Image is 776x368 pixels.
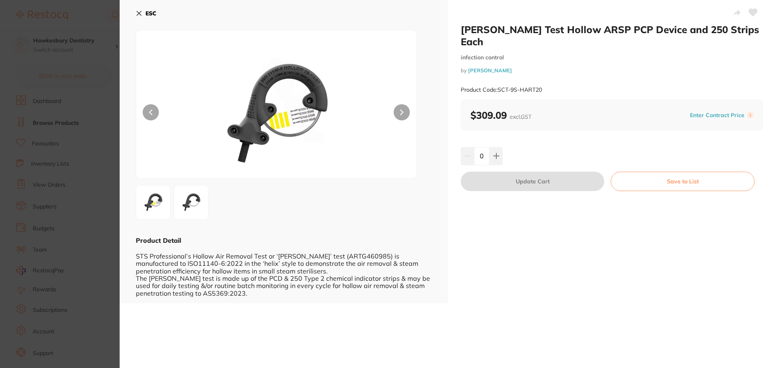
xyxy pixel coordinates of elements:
label: i [747,112,753,118]
b: Product Detail [136,236,181,244]
small: Product Code: SCT-9S-HART20 [461,86,542,93]
b: ESC [145,10,156,17]
button: Save to List [611,172,755,191]
button: ESC [136,6,156,20]
small: by [461,67,763,74]
b: $309.09 [470,109,531,121]
img: Uy1IQVJUMjAuanBn [139,188,168,217]
button: Enter Contract Price [687,111,747,119]
button: Update Cart [461,172,604,191]
h2: [PERSON_NAME] Test Hollow ARSP PCP Device and 250 Strips Each [461,23,763,48]
small: infection control [461,54,763,61]
div: STS Professional’s Hollow Air Removal Test or ‘[PERSON_NAME]’ test (ARTG460985) is manufactured t... [136,245,432,297]
img: Uy1IQVJUMjAuanBn [192,50,361,178]
span: excl. GST [510,113,531,120]
a: [PERSON_NAME] [468,67,512,74]
img: cG5n [177,188,206,217]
